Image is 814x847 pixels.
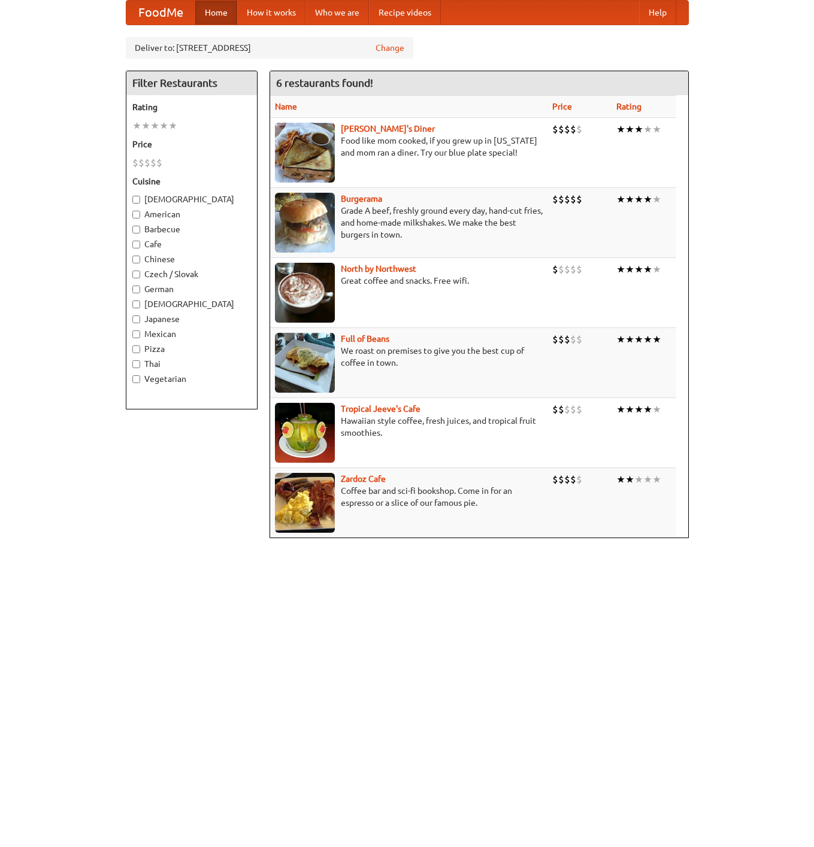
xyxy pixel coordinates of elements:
[341,404,420,414] b: Tropical Jeeve's Cafe
[570,473,576,486] li: $
[132,268,251,280] label: Czech / Slovak
[570,403,576,416] li: $
[132,101,251,113] h5: Rating
[341,264,416,274] a: North by Northwest
[132,360,140,368] input: Thai
[156,156,162,169] li: $
[144,156,150,169] li: $
[132,138,251,150] h5: Price
[275,403,335,463] img: jeeves.jpg
[132,298,251,310] label: [DEMOGRAPHIC_DATA]
[275,123,335,183] img: sallys.jpg
[132,223,251,235] label: Barbecue
[132,300,140,308] input: [DEMOGRAPHIC_DATA]
[643,193,652,206] li: ★
[570,333,576,346] li: $
[552,102,572,111] a: Price
[634,403,643,416] li: ★
[132,328,251,340] label: Mexican
[570,123,576,136] li: $
[132,343,251,355] label: Pizza
[132,175,251,187] h5: Cuisine
[237,1,305,25] a: How it works
[643,333,652,346] li: ★
[576,403,582,416] li: $
[126,1,195,25] a: FoodMe
[558,473,564,486] li: $
[616,102,641,111] a: Rating
[564,473,570,486] li: $
[634,193,643,206] li: ★
[150,119,159,132] li: ★
[616,473,625,486] li: ★
[275,473,335,533] img: zardoz.jpg
[132,253,251,265] label: Chinese
[576,193,582,206] li: $
[639,1,676,25] a: Help
[132,271,140,278] input: Czech / Slovak
[276,77,373,89] ng-pluralize: 6 restaurants found!
[564,403,570,416] li: $
[132,156,138,169] li: $
[634,473,643,486] li: ★
[132,196,140,204] input: [DEMOGRAPHIC_DATA]
[564,123,570,136] li: $
[305,1,369,25] a: Who we are
[552,123,558,136] li: $
[616,123,625,136] li: ★
[132,193,251,205] label: [DEMOGRAPHIC_DATA]
[625,403,634,416] li: ★
[341,334,389,344] a: Full of Beans
[275,275,543,287] p: Great coffee and snacks. Free wifi.
[652,263,661,276] li: ★
[341,474,386,484] a: Zardoz Cafe
[275,485,543,509] p: Coffee bar and sci-fi bookshop. Come in for an espresso or a slice of our famous pie.
[625,193,634,206] li: ★
[634,333,643,346] li: ★
[570,193,576,206] li: $
[652,403,661,416] li: ★
[576,333,582,346] li: $
[275,205,543,241] p: Grade A beef, freshly ground every day, hand-cut fries, and home-made milkshakes. We make the bes...
[132,313,251,325] label: Japanese
[652,473,661,486] li: ★
[275,263,335,323] img: north.jpg
[552,263,558,276] li: $
[634,263,643,276] li: ★
[132,208,251,220] label: American
[126,71,257,95] h4: Filter Restaurants
[570,263,576,276] li: $
[132,330,140,338] input: Mexican
[341,124,435,133] a: [PERSON_NAME]'s Diner
[558,123,564,136] li: $
[376,42,404,54] a: Change
[159,119,168,132] li: ★
[652,123,661,136] li: ★
[132,119,141,132] li: ★
[625,123,634,136] li: ★
[275,193,335,253] img: burgerama.jpg
[652,333,661,346] li: ★
[132,241,140,248] input: Cafe
[132,375,140,383] input: Vegetarian
[552,333,558,346] li: $
[558,263,564,276] li: $
[643,123,652,136] li: ★
[132,283,251,295] label: German
[564,263,570,276] li: $
[652,193,661,206] li: ★
[132,256,140,263] input: Chinese
[564,193,570,206] li: $
[576,123,582,136] li: $
[576,473,582,486] li: $
[552,473,558,486] li: $
[341,194,382,204] a: Burgerama
[132,315,140,323] input: Japanese
[643,473,652,486] li: ★
[132,211,140,218] input: American
[275,102,297,111] a: Name
[558,403,564,416] li: $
